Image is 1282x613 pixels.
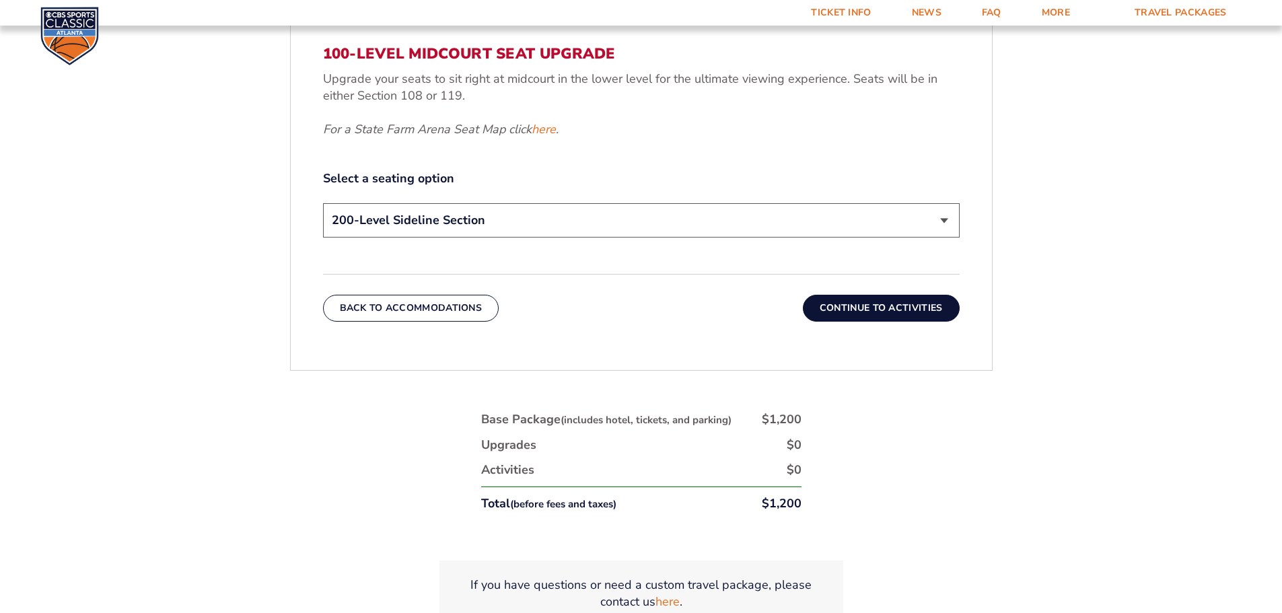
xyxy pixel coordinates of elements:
a: here [532,121,556,138]
label: Select a seating option [323,170,960,187]
div: $1,200 [762,411,802,428]
small: (before fees and taxes) [510,497,616,511]
div: Upgrades [481,437,536,454]
div: Activities [481,462,534,478]
p: If you have questions or need a custom travel package, please contact us . [456,577,827,610]
small: (includes hotel, tickets, and parking) [561,413,732,427]
div: $0 [787,437,802,454]
a: here [655,593,680,610]
h3: 100-Level Midcourt Seat Upgrade [323,45,960,63]
p: Upgrade your seats to sit right at midcourt in the lower level for the ultimate viewing experienc... [323,71,960,104]
button: Back To Accommodations [323,295,499,322]
div: Total [481,495,616,512]
div: $0 [787,462,802,478]
div: Base Package [481,411,732,428]
img: CBS Sports Classic [40,7,99,65]
div: $1,200 [762,495,802,512]
em: For a State Farm Arena Seat Map click . [323,121,559,137]
button: Continue To Activities [803,295,960,322]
